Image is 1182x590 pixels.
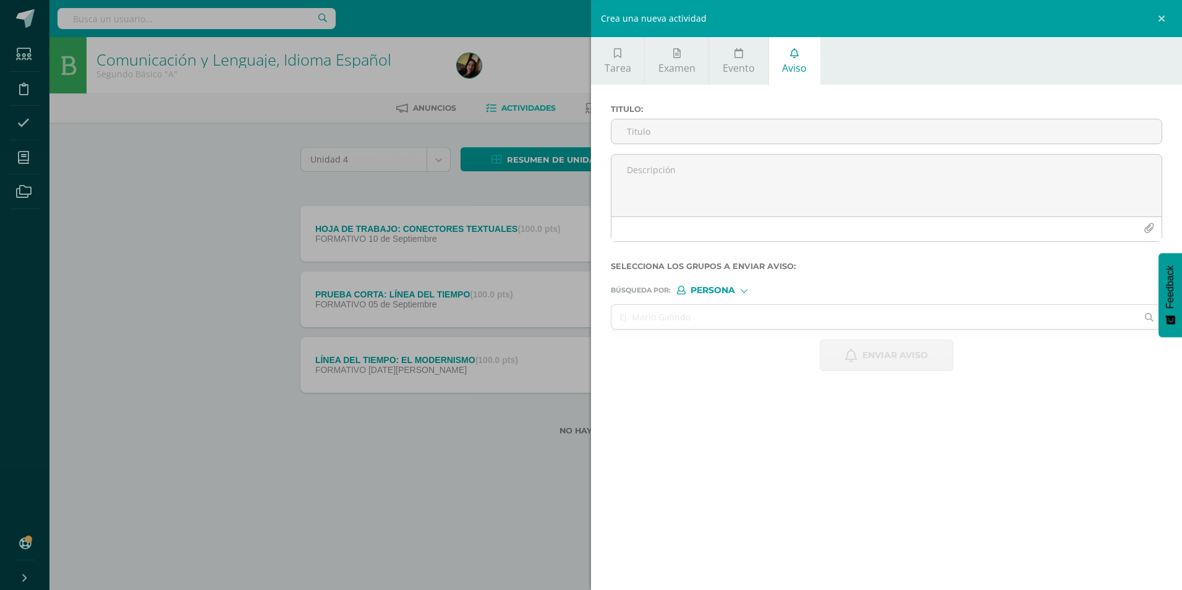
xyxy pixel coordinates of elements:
a: Examen [645,37,708,85]
div: [object Object] [677,286,770,294]
a: Evento [709,37,768,85]
span: Aviso [782,61,807,75]
label: Selecciona los grupos a enviar aviso : [611,262,1162,271]
span: Examen [658,61,695,75]
span: Tarea [605,61,631,75]
label: Titulo : [611,105,1162,114]
input: Ej. Mario Galindo [611,305,1137,329]
a: Tarea [591,37,644,85]
input: Titulo [611,119,1162,143]
span: Búsqueda por : [611,287,671,294]
span: Persona [691,287,735,294]
span: Enviar aviso [862,340,928,370]
a: Aviso [769,37,820,85]
span: Evento [723,61,755,75]
span: Feedback [1165,265,1176,309]
button: Enviar aviso [820,340,953,371]
button: Feedback - Mostrar encuesta [1159,253,1182,337]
